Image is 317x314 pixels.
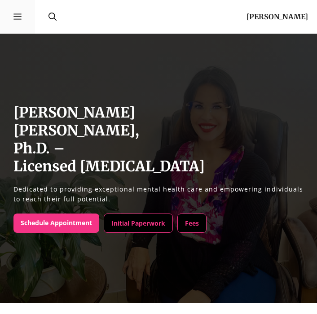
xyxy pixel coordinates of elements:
h1: [PERSON_NAME] [PERSON_NAME], Ph.D. – Licensed [MEDICAL_DATA] [13,104,304,175]
a: Fees [177,214,207,233]
a: [PERSON_NAME] [247,12,308,21]
a: Schedule Appointment [13,214,99,233]
a: Initial Paperwork [104,214,173,233]
p: Dedicated to providing exceptional mental health care and empowering individuals to reach their f... [13,184,304,204]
